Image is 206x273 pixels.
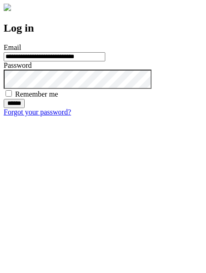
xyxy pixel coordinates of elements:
[4,108,71,116] a: Forgot your password?
[4,4,11,11] img: logo-4e3dc11c47720685a147b03b5a06dd966a58ff35d612b21f08c02c0306f2b779.png
[4,44,21,51] label: Email
[15,90,58,98] label: Remember me
[4,22,202,34] h2: Log in
[4,61,32,69] label: Password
